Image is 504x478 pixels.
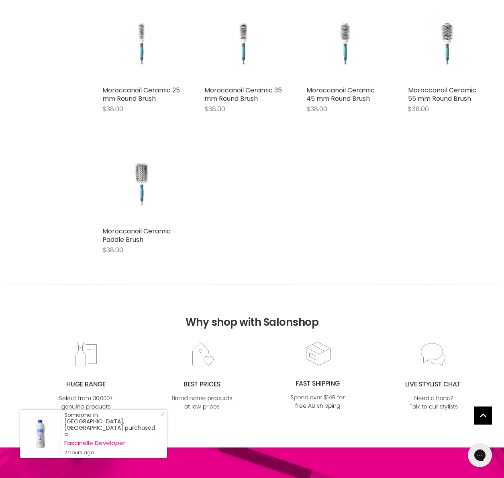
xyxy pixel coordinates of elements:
[102,145,180,223] a: Moroccanoil Ceramic Paddle Brush
[53,341,118,412] img: range2_8cf790d4-220e-469f-917d-a18fed3854b6.jpg
[464,440,496,470] iframe: Gorgias live chat messenger
[408,86,476,103] a: Moroccanoil Ceramic 55 mm Round Brush
[116,145,167,223] img: Moroccanoil Ceramic Paddle Brush
[408,4,486,82] a: Moroccanoil Ceramic 55 mm Round Brush
[64,440,159,446] a: Fascinelle Developer
[102,104,123,114] span: $38.00
[160,412,165,417] svg: Close Icon
[102,227,171,244] a: Moroccanoil Ceramic Paddle Brush
[474,407,492,425] a: Back to top
[217,4,269,82] img: Moroccanoil Ceramic 35 mm Round Brush
[157,412,165,420] a: Close Notification
[64,412,159,456] div: Someone in [GEOGRAPHIC_DATA], [GEOGRAPHIC_DATA] purchased a
[4,284,500,341] h2: Why shop with Salonshop
[169,341,235,412] img: prices.jpg
[64,449,159,456] small: 2 hours ago
[306,104,327,114] span: $38.00
[408,104,429,114] span: $38.00
[102,4,180,82] a: Moroccanoil Ceramic 25 mm Round Brush
[306,4,384,82] a: Moroccanoil Ceramic 45 mm Round Brush
[204,86,282,103] a: Moroccanoil Ceramic 35 mm Round Brush
[401,341,466,412] img: chat_c0a1c8f7-3133-4fc6-855f-7264552747f6.jpg
[306,86,375,103] a: Moroccanoil Ceramic 45 mm Round Brush
[20,410,60,458] a: Visit product page
[102,245,123,255] span: $38.00
[474,407,492,427] span: Back to top
[204,4,282,82] a: Moroccanoil Ceramic 35 mm Round Brush
[319,4,371,82] img: Moroccanoil Ceramic 45 mm Round Brush
[285,341,350,411] img: fast.jpg
[204,104,225,114] span: $38.00
[102,86,180,103] a: Moroccanoil Ceramic 25 mm Round Brush
[116,4,167,82] img: Moroccanoil Ceramic 25 mm Round Brush
[421,4,473,82] img: Moroccanoil Ceramic 55 mm Round Brush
